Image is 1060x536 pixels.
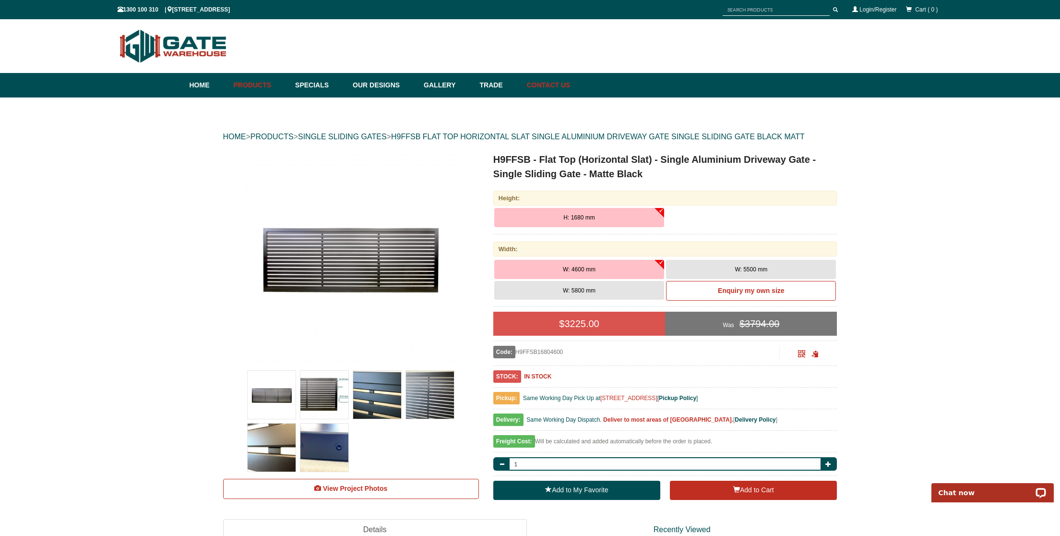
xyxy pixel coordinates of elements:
img: H9FFSB - Flat Top (Horizontal Slat) - Single Aluminium Driveway Gate - Single Sliding Gate - Matt... [300,424,348,472]
b: Deliver to most areas of [GEOGRAPHIC_DATA]. [603,416,733,423]
a: Specials [290,73,348,97]
a: Login/Register [859,6,896,13]
img: H9FFSB - Flat Top (Horizontal Slat) - Single Aluminium Driveway Gate - Single Sliding Gate - Matt... [406,371,454,419]
input: SEARCH PRODUCTS [723,4,830,16]
span: W: 4600 mm [563,266,596,273]
img: H9FFSB - Flat Top (Horizontal Slat) - Single Aluminium Driveway Gate - Single Sliding Gate - Matt... [300,371,348,419]
span: Click to copy the URL [811,351,819,358]
a: H9FFSB - Flat Top (Horizontal Slat) - Single Aluminium Driveway Gate - Single Sliding Gate - Matt... [224,152,478,364]
a: Enquiry my own size [666,281,836,301]
a: Products [229,73,291,97]
img: H9FFSB - Flat Top (Horizontal Slat) - Single Aluminium Driveway Gate - Single Sliding Gate - Matt... [248,424,296,472]
span: $3794.00 [739,318,779,329]
h1: H9FFSB - Flat Top (Horizontal Slat) - Single Aluminium Driveway Gate - Single Sliding Gate - Matt... [493,152,837,181]
div: H9FFSB16804600 [493,346,780,358]
a: Click to enlarge and scan to share. [798,352,805,358]
span: 1300 100 310 | [STREET_ADDRESS] [118,6,230,13]
div: Width: [493,242,837,256]
a: View Project Photos [223,479,479,499]
button: W: 5800 mm [494,281,664,300]
div: Will be calculated and added automatically before the order is placed. [493,436,837,452]
div: $ [493,312,665,336]
a: Pickup Policy [659,395,696,402]
div: Height: [493,191,837,206]
span: W: 5800 mm [563,287,596,294]
a: Gallery [419,73,475,97]
a: Trade [475,73,522,97]
span: Same Working Day Dispatch. [526,416,602,423]
a: HOME [223,133,246,141]
span: Freight Cost: [493,435,535,448]
a: PRODUCTS [250,133,294,141]
span: Code: [493,346,515,358]
a: Add to My Favorite [493,481,660,500]
button: W: 5500 mm [666,260,836,279]
a: Contact Us [522,73,571,97]
span: View Project Photos [323,485,387,492]
iframe: LiveChat chat widget [925,472,1060,502]
span: 3225.00 [564,318,599,329]
img: H9FFSB - Flat Top (Horizontal Slat) - Single Aluminium Driveway Gate - Single Sliding Gate - Matt... [353,371,401,419]
b: Enquiry my own size [718,287,784,294]
a: H9FFSB FLAT TOP HORIZONTAL SLAT SINGLE ALUMINIUM DRIVEWAY GATE SINGLE SLIDING GATE BLACK MATT [391,133,805,141]
a: SINGLE SLIDING GATES [298,133,387,141]
button: Add to Cart [670,481,837,500]
span: Pickup: [493,392,520,404]
img: H9FFSB - Flat Top (Horizontal Slat) - Single Aluminium Driveway Gate - Single Sliding Gate - Matt... [245,152,456,364]
span: Cart ( 0 ) [915,6,938,13]
div: > > > [223,122,837,152]
img: Gate Warehouse [118,24,229,68]
span: Delivery: [493,414,524,426]
span: H: 1680 mm [563,214,595,221]
span: W: 5500 mm [735,266,767,273]
a: Our Designs [348,73,419,97]
button: W: 4600 mm [494,260,664,279]
a: Delivery Policy [735,416,775,423]
b: IN STOCK [524,373,551,380]
span: Was [723,322,734,329]
span: Same Working Day Pick Up at [ ] [523,395,698,402]
a: Home [190,73,229,97]
span: STOCK: [493,370,521,383]
img: H9FFSB - Flat Top (Horizontal Slat) - Single Aluminium Driveway Gate - Single Sliding Gate - Matt... [248,371,296,419]
button: H: 1680 mm [494,208,664,227]
a: [STREET_ADDRESS] [600,395,657,402]
div: [ ] [493,414,837,431]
